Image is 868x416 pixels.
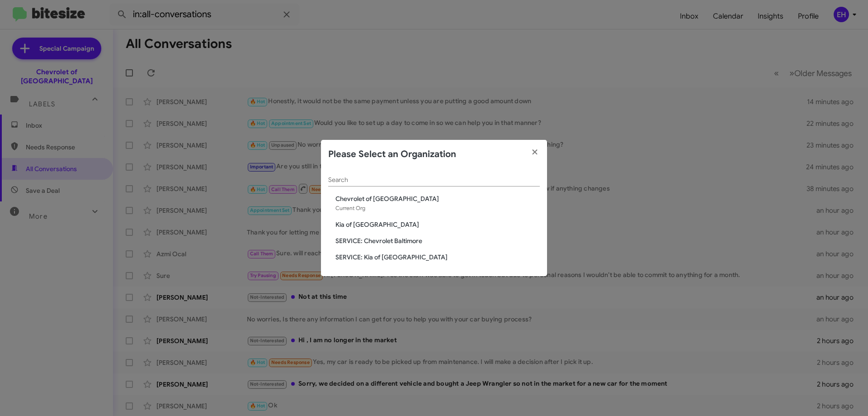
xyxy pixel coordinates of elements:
[335,236,540,245] span: SERVICE: Chevrolet Baltimore
[335,220,540,229] span: Kia of [GEOGRAPHIC_DATA]
[335,205,365,211] span: Current Org
[335,253,540,262] span: SERVICE: Kia of [GEOGRAPHIC_DATA]
[328,147,456,162] h2: Please Select an Organization
[335,194,540,203] span: Chevrolet of [GEOGRAPHIC_DATA]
